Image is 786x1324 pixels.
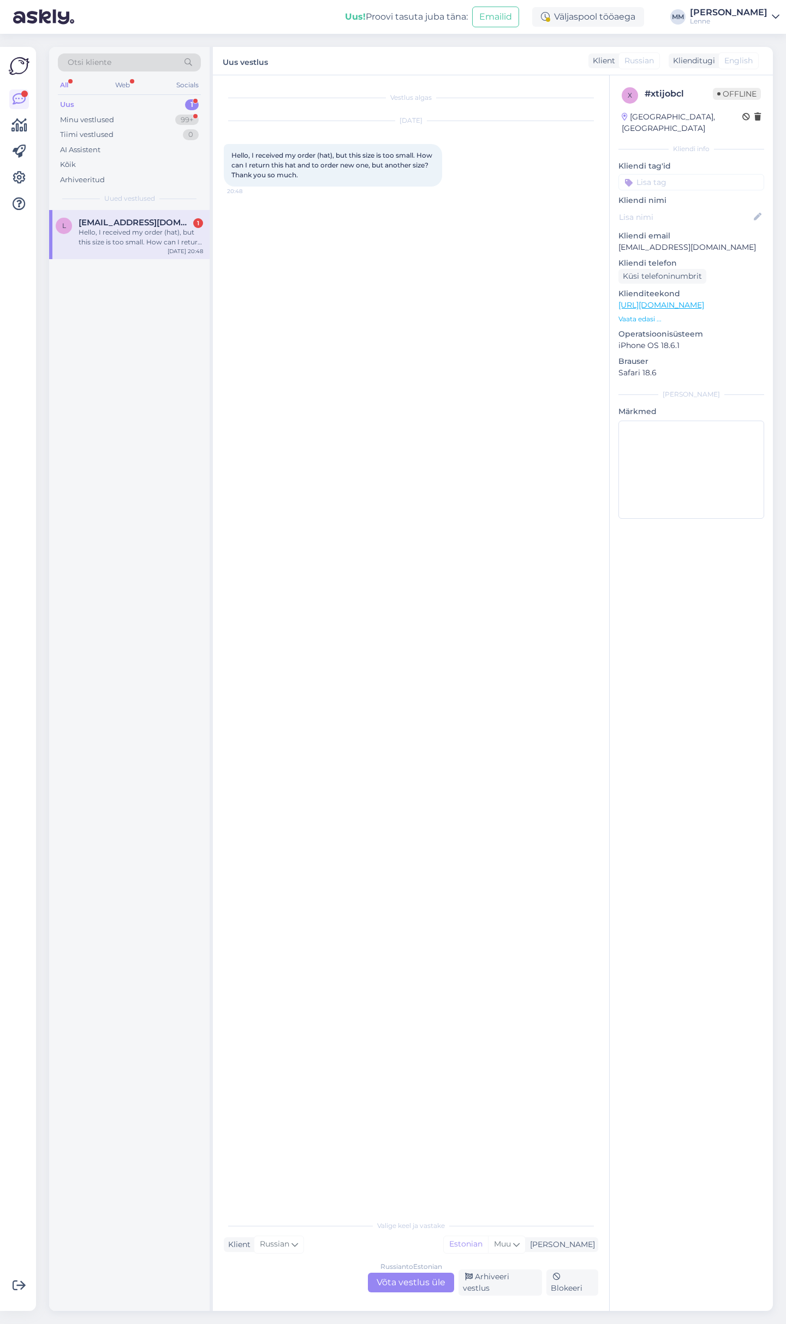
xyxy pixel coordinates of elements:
[618,174,764,190] input: Lisa tag
[472,7,519,27] button: Emailid
[618,367,764,379] p: Safari 18.6
[618,328,764,340] p: Operatsioonisüsteem
[645,87,713,100] div: # xtijobcl
[619,211,752,223] input: Lisa nimi
[79,218,192,227] span: litaakvamarin5@gmail.com
[60,115,114,125] div: Minu vestlused
[690,8,779,26] a: [PERSON_NAME]Lenne
[183,129,199,140] div: 0
[588,55,615,67] div: Klient
[624,55,654,67] span: Russian
[618,288,764,299] p: Klienditeekond
[224,1239,251,1250] div: Klient
[62,221,66,230] span: l
[618,242,764,253] p: [EMAIL_ADDRESS][DOMAIN_NAME]
[224,93,598,103] div: Vestlus algas
[618,230,764,242] p: Kliendi email
[618,390,764,399] div: [PERSON_NAME]
[60,99,74,110] div: Uus
[618,160,764,172] p: Kliendi tag'id
[368,1273,454,1292] div: Võta vestlus üle
[223,53,268,68] label: Uus vestlus
[227,187,268,195] span: 20:48
[618,195,764,206] p: Kliendi nimi
[9,56,29,76] img: Askly Logo
[224,116,598,125] div: [DATE]
[345,10,468,23] div: Proovi tasuta juba täna:
[618,269,706,284] div: Küsi telefoninumbrit
[618,144,764,154] div: Kliendi info
[628,91,632,99] span: x
[260,1238,289,1250] span: Russian
[618,314,764,324] p: Vaata edasi ...
[618,300,704,310] a: [URL][DOMAIN_NAME]
[60,175,105,185] div: Arhiveeritud
[68,57,111,68] span: Otsi kliente
[175,115,199,125] div: 99+
[104,194,155,203] span: Uued vestlused
[174,78,201,92] div: Socials
[690,8,767,17] div: [PERSON_NAME]
[60,129,114,140] div: Tiimi vestlused
[618,340,764,351] p: iPhone OS 18.6.1
[526,1239,595,1250] div: [PERSON_NAME]
[622,111,742,134] div: [GEOGRAPHIC_DATA], [GEOGRAPHIC_DATA]
[231,151,434,179] span: Hello, I received my order (hat), but this size is too small. How can I return this hat and to or...
[168,247,203,255] div: [DATE] 20:48
[380,1262,442,1272] div: Russian to Estonian
[724,55,753,67] span: English
[494,1239,511,1249] span: Muu
[113,78,132,92] div: Web
[345,11,366,22] b: Uus!
[669,55,715,67] div: Klienditugi
[60,159,76,170] div: Kõik
[618,406,764,417] p: Märkmed
[458,1269,542,1296] div: Arhiveeri vestlus
[690,17,767,26] div: Lenne
[79,227,203,247] div: Hello, I received my order (hat), but this size is too small. How can I return this hat and to or...
[532,7,644,27] div: Väljaspool tööaega
[713,88,761,100] span: Offline
[193,218,203,228] div: 1
[618,257,764,269] p: Kliendi telefon
[185,99,199,110] div: 1
[618,356,764,367] p: Brauser
[60,145,100,155] div: AI Assistent
[444,1236,488,1253] div: Estonian
[58,78,70,92] div: All
[224,1221,598,1231] div: Valige keel ja vastake
[670,9,686,25] div: MM
[546,1269,598,1296] div: Blokeeri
